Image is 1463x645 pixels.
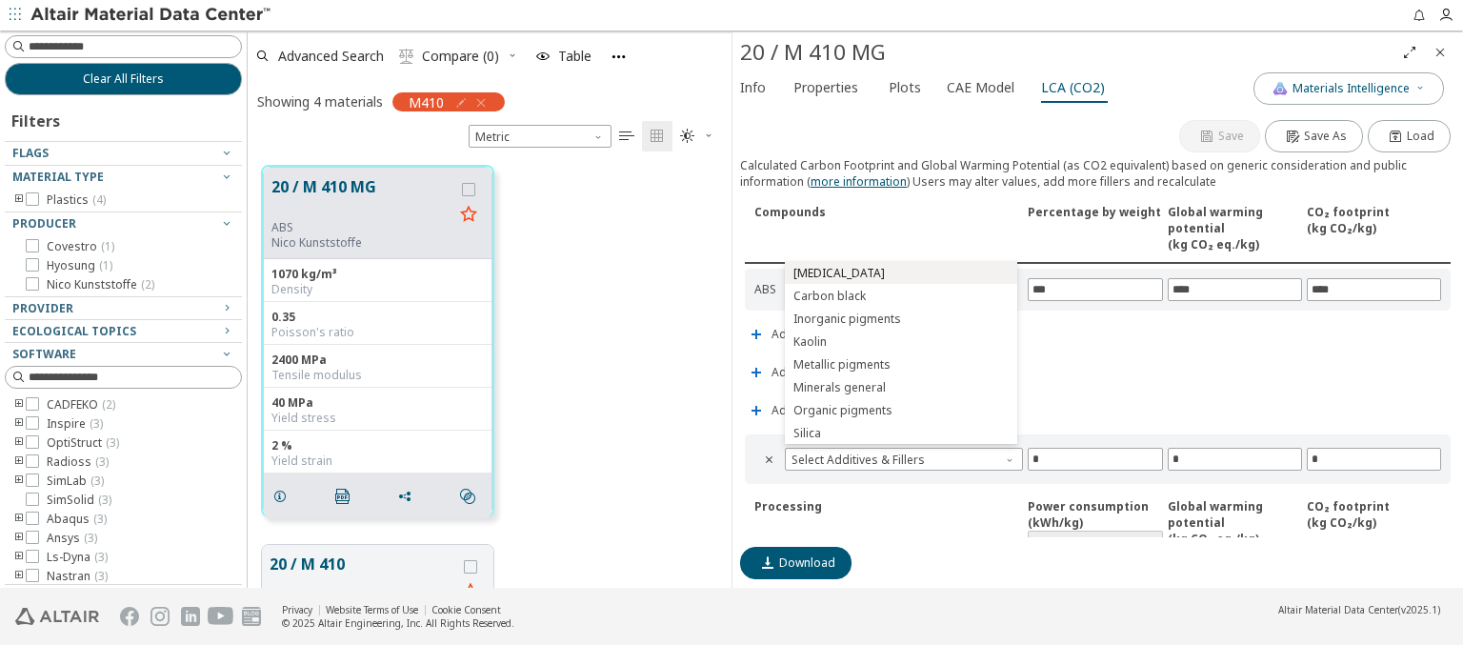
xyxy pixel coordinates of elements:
[740,37,1394,68] div: 20 / M 410 MG
[271,411,484,426] div: Yield stress
[1041,72,1105,103] span: LCA (CO2)
[271,282,484,297] div: Density
[740,157,1455,190] div: Calculated Carbon Footprint and Global Warming Potential (as CO2 equivalent) based on generic con...
[1278,603,1398,616] span: Altair Material Data Center
[1307,204,1441,252] div: CO₂ footprint ( kg CO₂/kg )
[47,416,103,432] span: Inspire
[12,397,26,413] i: toogle group
[257,92,383,111] div: Showing 4 materials
[1407,129,1434,144] span: Load
[455,577,486,608] button: Favorite
[1368,120,1451,152] button: Load
[1265,120,1363,152] button: Save As
[98,492,111,508] span: ( 3 )
[619,129,634,144] i: 
[811,173,907,190] a: more information
[1253,72,1444,105] button: AI CopilotMaterials Intelligence
[47,569,108,584] span: Nastran
[12,192,26,208] i: toogle group
[1307,498,1441,554] div: CO₂ footprint ( kg CO₂/kg )
[1168,204,1302,252] div: Global warming potential ( kg CO₂ eq./kg )
[779,555,835,571] span: Download
[5,95,70,141] div: Filters
[409,93,444,111] span: M410
[102,396,115,413] span: ( 2 )
[12,435,26,451] i: toogle group
[12,531,26,546] i: toogle group
[451,477,491,515] button: Similar search
[1218,129,1244,144] span: Save
[754,281,1023,297] div: ABS
[12,416,26,432] i: toogle group
[431,603,501,616] a: Cookie Consent
[469,125,611,148] div: Unit System
[740,392,904,430] button: Add Additives & Fillers
[47,454,109,470] span: Radioss
[1168,498,1302,554] div: Global warming potential ( kg CO₂ eq./kg )
[1273,81,1288,96] img: AI Copilot
[1304,129,1347,144] span: Save As
[101,238,114,254] span: ( 1 )
[793,266,885,281] span: [MEDICAL_DATA]
[5,63,242,95] button: Clear All Filters
[5,320,242,343] button: Ecological Topics
[740,72,766,103] span: Info
[12,323,136,339] span: Ecological Topics
[92,191,106,208] span: ( 4 )
[264,477,304,515] button: Details
[12,512,26,527] i: toogle group
[5,297,242,320] button: Provider
[84,530,97,546] span: ( 3 )
[12,215,76,232] span: Producer
[47,277,154,292] span: Nico Kunststoffe
[762,452,777,467] i: 
[453,200,484,231] button: Favorite
[793,72,858,103] span: Properties
[469,125,611,148] span: Metric
[1425,37,1455,68] button: Close
[740,547,852,579] button: Download
[680,129,695,144] i: 
[271,454,484,469] div: Yield strain
[271,220,453,235] div: ABS
[270,553,455,597] button: 20 / M 410
[772,367,825,378] span: Add Fiber
[93,511,107,527] span: ( 3 )
[5,166,242,189] button: Material Type
[30,6,273,25] img: Altair Material Data Center
[271,353,484,368] div: 2400 MPa
[47,435,119,451] span: OptiStruct
[282,603,312,616] a: Privacy
[106,434,119,451] span: ( 3 )
[47,192,106,208] span: Plastics
[271,368,484,383] div: Tensile modulus
[793,380,886,395] span: Minerals general
[141,276,154,292] span: ( 2 )
[248,151,731,589] div: grid
[83,71,164,87] span: Clear All Filters
[278,50,384,63] span: Advanced Search
[47,239,114,254] span: Covestro
[47,474,104,489] span: SimLab
[90,415,103,432] span: ( 3 )
[1394,37,1425,68] button: Full Screen
[793,403,892,418] span: Organic pigments
[1179,120,1260,152] button: Save
[740,353,833,392] button: Add Fiber
[1028,204,1162,252] div: Percentage by weight
[95,454,109,470] span: ( 3 )
[90,473,104,489] span: ( 3 )
[793,289,866,304] span: Carbon black
[271,267,484,282] div: 1070 kg/m³
[793,334,827,350] span: Kaolin
[282,616,514,630] div: © 2025 Altair Engineering, Inc. All Rights Reserved.
[335,489,351,504] i: 
[558,50,591,63] span: Table
[399,49,414,64] i: 
[889,72,921,103] span: Plots
[271,395,484,411] div: 40 MPa
[47,493,111,508] span: SimSolid
[642,121,672,151] button: Tile View
[772,329,842,340] span: Add Polymer
[47,258,112,273] span: Hyosung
